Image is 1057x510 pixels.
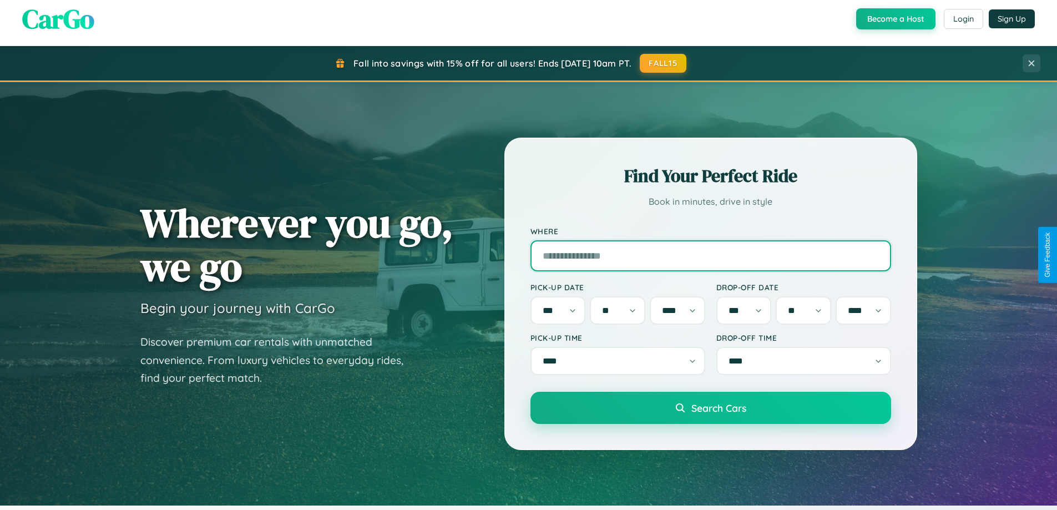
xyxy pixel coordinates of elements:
label: Drop-off Time [716,333,891,342]
h1: Wherever you go, we go [140,201,453,289]
span: CarGo [22,1,94,37]
button: Login [944,9,983,29]
span: Search Cars [691,402,746,414]
h2: Find Your Perfect Ride [530,164,891,188]
button: FALL15 [640,54,686,73]
label: Pick-up Date [530,282,705,292]
p: Discover premium car rentals with unmatched convenience. From luxury vehicles to everyday rides, ... [140,333,418,387]
div: Give Feedback [1044,233,1051,277]
h3: Begin your journey with CarGo [140,300,335,316]
label: Where [530,226,891,236]
button: Sign Up [989,9,1035,28]
p: Book in minutes, drive in style [530,194,891,210]
button: Become a Host [856,8,935,29]
span: Fall into savings with 15% off for all users! Ends [DATE] 10am PT. [353,58,631,69]
button: Search Cars [530,392,891,424]
label: Drop-off Date [716,282,891,292]
label: Pick-up Time [530,333,705,342]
